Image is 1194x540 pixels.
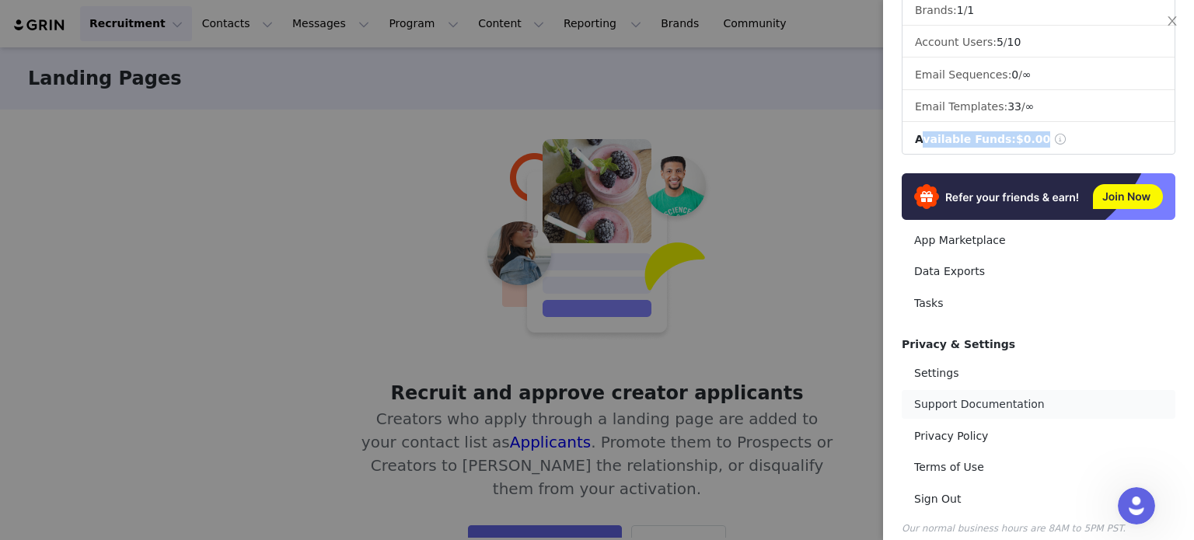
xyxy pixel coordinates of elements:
[1166,15,1178,27] i: icon: close
[902,226,1175,255] a: App Marketplace
[902,485,1175,514] a: Sign Out
[1011,68,1018,81] span: 0
[1007,36,1021,48] span: 10
[902,289,1175,318] a: Tasks
[902,390,1175,419] a: Support Documentation
[902,61,1175,90] li: Email Sequences:
[902,422,1175,451] a: Privacy Policy
[902,28,1175,57] li: Account Users:
[1022,68,1032,81] span: ∞
[997,36,1021,48] span: /
[1011,68,1031,81] span: /
[967,4,974,16] span: 1
[1025,100,1035,113] span: ∞
[915,133,1016,145] span: Available Funds:
[957,4,964,16] span: 1
[997,36,1004,48] span: 5
[1007,100,1034,113] span: /
[957,4,975,16] span: /
[902,92,1175,122] li: Email Templates:
[1016,133,1050,145] span: $0.00
[902,173,1175,220] img: Refer & Earn
[902,338,1015,350] span: Privacy & Settings
[902,257,1175,286] a: Data Exports
[902,359,1175,388] a: Settings
[902,523,1126,534] span: Our normal business hours are 8AM to 5PM PST.
[1007,100,1021,113] span: 33
[1118,487,1155,524] iframe: Intercom live chat
[902,453,1175,482] a: Terms of Use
